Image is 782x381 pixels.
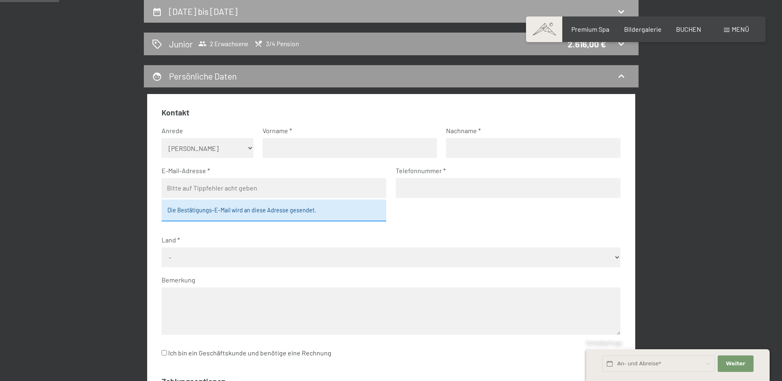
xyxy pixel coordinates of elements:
span: 3/4 Pension [254,40,299,48]
span: Weiter [726,360,745,367]
label: Anrede [162,126,247,135]
label: E-Mail-Adresse [162,166,380,175]
div: Die Bestätigungs-E-Mail wird an diese Adresse gesendet. [162,200,386,221]
a: Bildergalerie [624,25,662,33]
span: Menü [732,25,749,33]
label: Land [162,235,614,245]
button: Weiter [718,355,753,372]
input: Ich bin ein Geschäftskunde und benötige eine Rechnung [162,350,167,355]
label: Vorname [263,126,430,135]
label: Ich bin ein Geschäftskunde und benötige eine Rechnung [162,345,331,361]
h2: [DATE] bis [DATE] [169,6,237,16]
h2: Persönliche Daten [169,71,237,81]
input: Bitte auf Tippfehler acht geben [162,178,386,198]
a: Premium Spa [571,25,609,33]
a: BUCHEN [676,25,701,33]
label: Bemerkung [162,275,614,285]
label: Nachname [446,126,614,135]
label: Telefonnummer [396,166,614,175]
legend: Kontakt [162,107,189,118]
div: 2.616,00 € [568,38,606,50]
span: Schnellanfrage [586,340,622,346]
span: 2 Erwachsene [198,40,248,48]
h2: Junior [169,38,193,50]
